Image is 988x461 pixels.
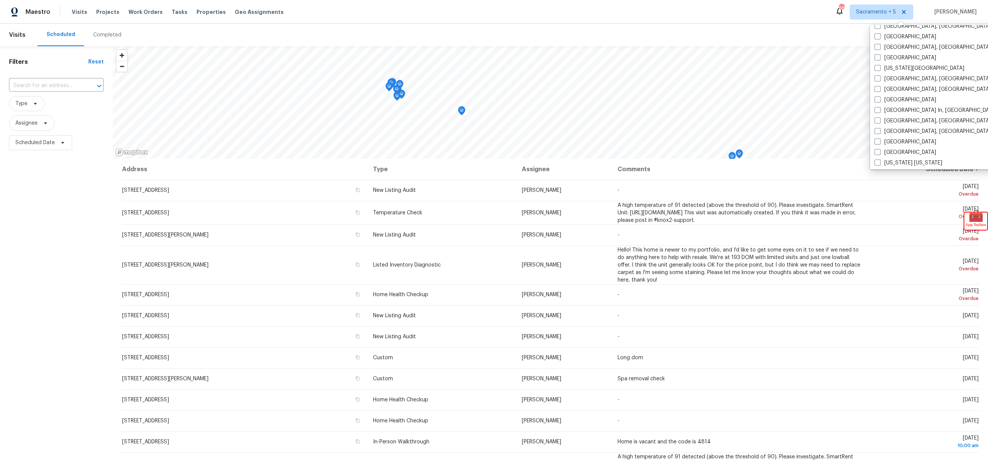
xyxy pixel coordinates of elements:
span: Listed Inventory Diagnostic [373,262,441,268]
span: Visits [72,8,87,16]
span: [STREET_ADDRESS] [122,292,169,297]
span: [PERSON_NAME] [522,262,561,268]
button: Copy Address [354,261,361,268]
span: Long dom [618,355,643,360]
span: [DATE] [875,206,979,220]
span: [PERSON_NAME] [522,232,561,238]
span: Home Health Checkup [373,418,428,423]
span: [DATE] [875,184,979,198]
span: Geo Assignments [235,8,284,16]
button: Zoom in [116,50,127,61]
span: [PERSON_NAME] [522,292,561,297]
span: [PERSON_NAME] [522,210,561,215]
span: Sacramento + 5 [856,8,896,16]
div: Overdue [875,235,979,243]
span: Type [15,100,27,107]
span: 🧰 [964,212,987,220]
div: Reset [88,58,104,66]
span: [DATE] [963,397,979,402]
span: [PERSON_NAME] [522,397,561,402]
span: [PERSON_NAME] [522,334,561,339]
span: Hello! This home is newer to my portfolio, and I'd like to get some eyes on it to see if we need ... [618,247,860,283]
span: [PERSON_NAME] [522,418,561,423]
span: New Listing Audit [373,334,416,339]
span: [STREET_ADDRESS][PERSON_NAME] [122,262,208,268]
span: - [618,232,619,238]
span: Tasks [172,9,187,15]
div: Overdue [875,190,979,198]
span: [DATE] [963,334,979,339]
button: Copy Address [354,231,361,238]
div: Map marker [728,152,736,164]
th: Type [367,159,516,180]
th: Address [122,159,367,180]
button: Copy Address [354,187,361,193]
span: Home is vacant and the code is 4814 [618,439,711,444]
div: Map marker [398,90,405,101]
span: [STREET_ADDRESS] [122,355,169,360]
div: Map marker [385,82,393,94]
span: [STREET_ADDRESS][PERSON_NAME] [122,376,208,381]
div: Overdue [875,295,979,302]
span: Visits [9,27,26,43]
th: Comments [612,159,869,180]
label: [GEOGRAPHIC_DATA] [875,33,936,41]
span: [PERSON_NAME] [522,376,561,381]
input: Search for an address... [9,80,83,92]
span: Work Orders [128,8,163,16]
span: [DATE] [875,435,979,449]
span: [PERSON_NAME] [522,439,561,444]
span: Projects [96,8,119,16]
div: Map marker [736,149,743,161]
span: A high temperature of 91 detected (above the threshold of 90). Please investigate. SmartRent Unit... [618,203,856,223]
span: New Listing Audit [373,313,416,318]
span: Home Health Checkup [373,292,428,297]
span: [DATE] [963,418,979,423]
button: Copy Address [354,354,361,361]
span: [STREET_ADDRESS] [122,334,169,339]
th: Scheduled Date ↑ [869,159,979,180]
label: [GEOGRAPHIC_DATA] [875,96,936,104]
span: [STREET_ADDRESS] [122,439,169,444]
button: Copy Address [354,333,361,340]
span: - [618,334,619,339]
span: [PERSON_NAME] [522,355,561,360]
span: [DATE] [875,259,979,273]
div: 68 [839,5,844,12]
span: [STREET_ADDRESS] [122,418,169,423]
span: New Listing Audit [373,188,416,193]
label: [GEOGRAPHIC_DATA] [875,138,936,146]
label: [US_STATE] [US_STATE] [875,159,942,167]
button: Copy Address [354,291,361,298]
span: [STREET_ADDRESS] [122,188,169,193]
button: Copy Address [354,396,361,403]
span: Home Health Checkup [373,397,428,402]
div: Overdue [875,265,979,273]
span: - [618,418,619,423]
span: [STREET_ADDRESS] [122,397,169,402]
button: Copy Address [354,312,361,319]
label: [GEOGRAPHIC_DATA] [875,149,936,156]
div: Map marker [389,78,396,90]
th: Assignee [516,159,612,180]
span: [DATE] [963,313,979,318]
div: 10:00 am [875,442,979,449]
span: Spa removal check [618,376,665,381]
span: [PERSON_NAME] [522,313,561,318]
span: Assignee [15,119,38,127]
span: [PERSON_NAME] [931,8,977,16]
label: [GEOGRAPHIC_DATA] [875,54,936,62]
span: New Listing Audit [373,232,416,238]
span: Custom [373,355,393,360]
div: 🧰App Toolbox [964,212,987,230]
button: Zoom out [116,61,127,72]
span: [DATE] [963,376,979,381]
span: - [618,313,619,318]
div: Completed [93,31,121,39]
span: [DATE] [875,288,979,302]
span: App Toolbox [965,221,986,229]
a: Mapbox homepage [115,148,148,157]
span: - [618,292,619,297]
